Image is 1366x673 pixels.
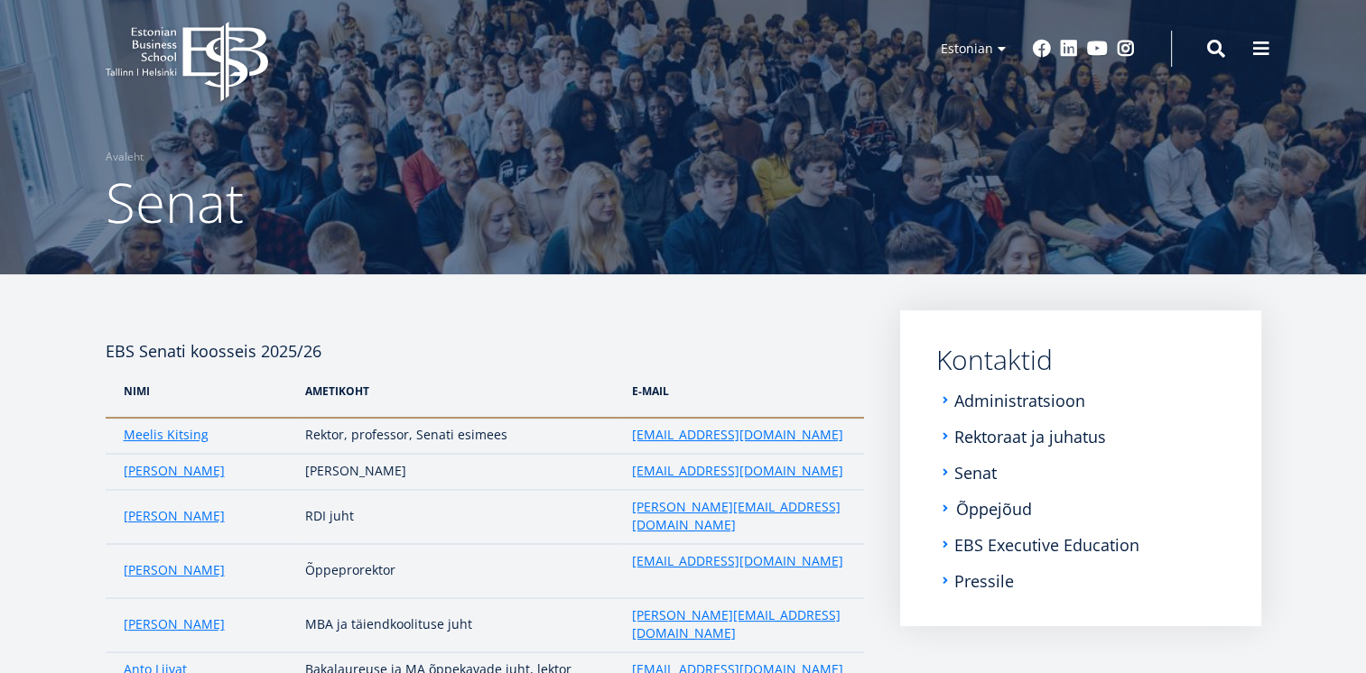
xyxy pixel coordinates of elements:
[632,426,843,444] a: [EMAIL_ADDRESS][DOMAIN_NAME]
[124,561,225,579] a: [PERSON_NAME]
[1117,40,1135,58] a: Instagram
[954,428,1106,446] a: Rektoraat ja juhatus
[296,454,623,490] td: [PERSON_NAME]
[936,346,1225,373] a: Kontaktid
[1087,40,1108,58] a: Youtube
[296,490,623,544] td: RDI juht
[106,310,864,364] h4: EBS Senati koosseis 2025/26
[124,462,225,480] a: [PERSON_NAME]
[124,507,225,525] a: [PERSON_NAME]
[632,606,846,642] a: [PERSON_NAME][EMAIL_ADDRESS][DOMAIN_NAME]
[623,364,864,418] th: e-Mail
[954,464,997,482] a: Senat
[1060,40,1078,58] a: Linkedin
[296,418,623,454] td: Rektor, professor, Senati esimees
[296,544,623,598] td: Õppeprorektor
[296,598,623,652] td: MBA ja täiendkoolituse juht
[632,498,846,534] a: [PERSON_NAME][EMAIL_ADDRESS][DOMAIN_NAME]
[124,615,225,633] a: [PERSON_NAME]
[106,148,144,166] a: Avaleht
[106,165,244,239] span: Senat
[632,552,843,570] a: [EMAIL_ADDRESS][DOMAIN_NAME]
[954,572,1014,590] a: Pressile
[956,500,1032,518] a: Õppejõud
[954,536,1139,554] a: EBS Executive Education
[632,462,843,480] a: [EMAIL_ADDRESS][DOMAIN_NAME]
[106,364,296,418] th: NIMI
[954,392,1085,410] a: Administratsioon
[296,364,623,418] th: AMetikoht
[1033,40,1051,58] a: Facebook
[124,426,209,444] a: Meelis Kitsing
